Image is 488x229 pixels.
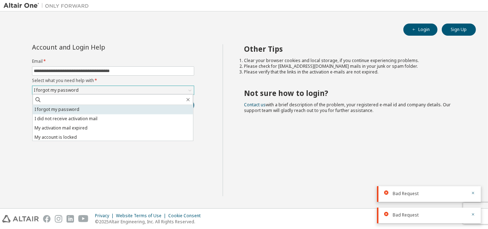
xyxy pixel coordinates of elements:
[403,24,437,36] button: Login
[55,215,62,223] img: instagram.svg
[2,215,39,223] img: altair_logo.svg
[33,105,193,114] li: I forgot my password
[33,86,80,94] div: I forgot my password
[32,44,162,50] div: Account and Login Help
[43,215,51,223] img: facebook.svg
[67,215,74,223] img: linkedin.svg
[244,58,463,63] li: Clear your browser cookies and local storage, if you continue experiencing problems.
[95,213,116,219] div: Privacy
[244,44,463,54] h2: Other Tips
[244,102,266,108] a: Contact us
[78,215,89,223] img: youtube.svg
[32,86,194,95] div: I forgot my password
[95,219,205,225] p: © 2025 Altair Engineering, Inc. All Rights Reserved.
[32,78,194,83] label: Select what you need help with
[244,69,463,75] li: Please verify that the links in the activation e-mails are not expired.
[393,191,419,197] span: Bad Request
[168,213,205,219] div: Cookie Consent
[244,88,463,98] h2: Not sure how to login?
[393,212,419,218] span: Bad Request
[4,2,92,9] img: Altair One
[244,63,463,69] li: Please check for [EMAIL_ADDRESS][DOMAIN_NAME] mails in your junk or spam folder.
[442,24,476,36] button: Sign Up
[116,213,168,219] div: Website Terms of Use
[32,58,194,64] label: Email
[244,102,451,113] span: with a brief description of the problem, your registered e-mail id and company details. Our suppo...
